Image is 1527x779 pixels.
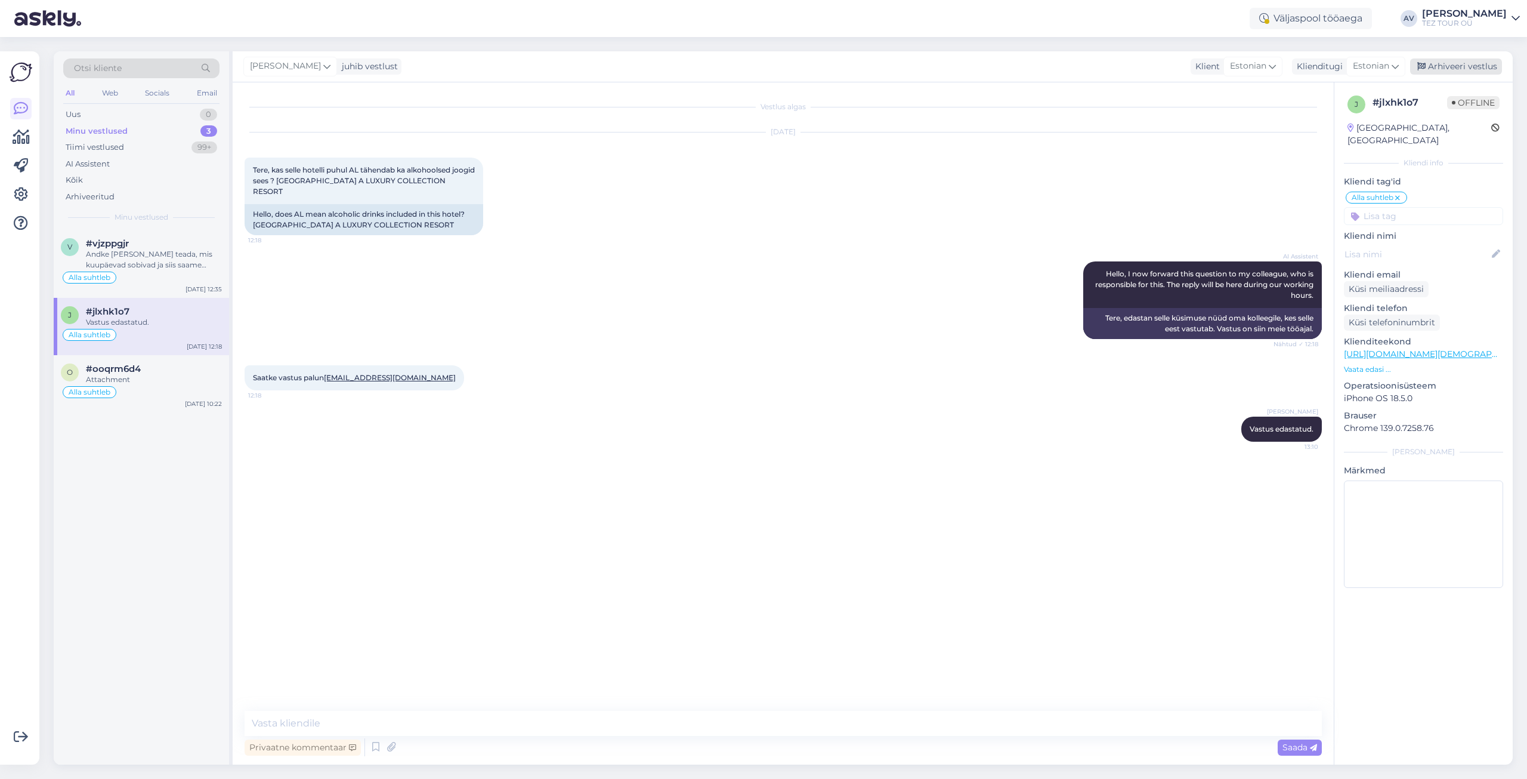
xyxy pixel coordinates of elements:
[1422,19,1507,28] div: TEZ TOUR OÜ
[10,61,32,84] img: Askly Logo
[69,274,110,281] span: Alla suhtleb
[200,109,217,121] div: 0
[1230,60,1266,73] span: Estonian
[194,85,220,101] div: Email
[67,242,72,251] span: v
[1344,248,1489,261] input: Lisa nimi
[66,141,124,153] div: Tiimi vestlused
[1282,742,1317,753] span: Saada
[185,399,222,408] div: [DATE] 10:22
[1344,364,1503,375] p: Vaata edasi ...
[337,60,398,73] div: juhib vestlust
[1344,392,1503,405] p: iPhone OS 18.5.0
[100,85,120,101] div: Web
[253,165,477,196] span: Tere, kas selle hotelli puhul AL tähendab ka alkohoolsed joogid sees ? [GEOGRAPHIC_DATA] A LUXURY...
[69,389,110,396] span: Alla suhtleb
[1344,422,1503,435] p: Chrome 139.0.7258.76
[66,191,115,203] div: Arhiveeritud
[1273,442,1318,451] span: 13:10
[86,249,222,270] div: Andke [PERSON_NAME] teada, mis kuupäevad sobivad ja siis saame kontrollida.
[1422,9,1507,19] div: [PERSON_NAME]
[74,62,122,75] span: Otsi kliente
[1401,10,1417,27] div: AV
[1250,8,1372,29] div: Väljaspool tööaega
[115,212,168,223] span: Minu vestlused
[86,306,129,317] span: #jlxhk1o7
[67,368,73,377] span: o
[66,158,110,170] div: AI Assistent
[1292,60,1343,73] div: Klienditugi
[1344,175,1503,188] p: Kliendi tag'id
[245,101,1322,112] div: Vestlus algas
[66,109,81,121] div: Uus
[86,364,141,374] span: #ooqrm6d4
[1344,464,1503,477] p: Märkmed
[1422,9,1520,28] a: [PERSON_NAME]TEZ TOUR OÜ
[191,141,217,153] div: 99+
[1191,60,1220,73] div: Klient
[66,125,128,137] div: Minu vestlused
[63,85,77,101] div: All
[86,238,129,249] span: #vjzppgjr
[245,127,1322,137] div: [DATE]
[1410,58,1502,75] div: Arhiveeri vestlus
[1344,158,1503,168] div: Kliendi info
[253,373,456,382] span: Saatke vastus palun
[1344,447,1503,457] div: [PERSON_NAME]
[248,236,293,245] span: 12:18
[1352,194,1393,201] span: Alla suhtleb
[250,60,321,73] span: [PERSON_NAME]
[66,174,83,186] div: Kõik
[68,310,72,319] span: j
[187,342,222,351] div: [DATE] 12:18
[1083,308,1322,339] div: Tere, edastan selle küsimuse nüüd oma kolleegile, kes selle eest vastutab. Vastus on siin meie tö...
[1344,230,1503,242] p: Kliendi nimi
[1273,252,1318,261] span: AI Assistent
[1095,269,1315,300] span: Hello, I now forward this question to my colleague, who is responsible for this. The reply will b...
[1344,207,1503,225] input: Lisa tag
[1250,424,1313,433] span: Vastus edastatud.
[1373,96,1447,110] div: # jlxhk1o7
[186,285,222,294] div: [DATE] 12:35
[1273,340,1318,349] span: Nähtud ✓ 12:18
[1344,380,1503,392] p: Operatsioonisüsteem
[200,125,217,137] div: 3
[86,374,222,385] div: Attachment
[1267,407,1318,416] span: [PERSON_NAME]
[1447,96,1500,109] span: Offline
[1344,302,1503,315] p: Kliendi telefon
[1344,315,1440,331] div: Küsi telefoninumbrit
[245,204,483,235] div: Hello, does AL mean alcoholic drinks included in this hotel? [GEOGRAPHIC_DATA] A LUXURY COLLECTIO...
[1355,100,1358,109] span: j
[1347,122,1491,147] div: [GEOGRAPHIC_DATA], [GEOGRAPHIC_DATA]
[1344,281,1429,297] div: Küsi meiliaadressi
[248,391,293,400] span: 12:18
[1344,269,1503,281] p: Kliendi email
[1344,335,1503,348] p: Klienditeekond
[1344,409,1503,422] p: Brauser
[86,317,222,328] div: Vastus edastatud.
[143,85,172,101] div: Socials
[1353,60,1389,73] span: Estonian
[245,740,361,756] div: Privaatne kommentaar
[69,331,110,338] span: Alla suhtleb
[324,373,456,382] a: [EMAIL_ADDRESS][DOMAIN_NAME]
